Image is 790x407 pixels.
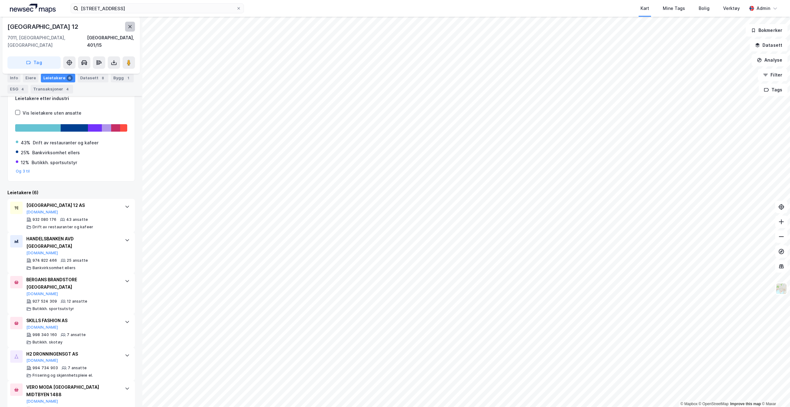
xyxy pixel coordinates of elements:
button: Analyse [752,54,788,66]
div: VERO MODA [GEOGRAPHIC_DATA] MIDTBYEN 1488 [26,383,119,398]
button: Og 3 til [16,169,30,174]
div: 12% [21,159,29,166]
div: 43% [21,139,30,147]
div: Drift av restauranter og kafeer [33,225,93,230]
button: [DOMAIN_NAME] [26,291,58,296]
div: 4 [20,86,26,92]
a: Improve this map [730,402,761,406]
button: Datasett [750,39,788,51]
div: [GEOGRAPHIC_DATA] 12 AS [26,202,119,209]
div: BERGANS BRANDSTORE [GEOGRAPHIC_DATA] [26,276,119,291]
div: Vis leietakere uten ansatte [23,109,81,117]
div: Bankvirksomhet ellers [32,149,80,156]
div: 927 524 309 [33,299,57,304]
div: Info [7,74,20,82]
div: Bolig [699,5,710,12]
div: Butikkh. skotøy [33,340,63,345]
div: HANDELSBANKEN AVD [GEOGRAPHIC_DATA] [26,235,119,250]
div: 6 [67,75,73,81]
button: Tag [7,56,61,69]
div: 1 [125,75,131,81]
button: Tags [759,84,788,96]
input: Søk på adresse, matrikkel, gårdeiere, leietakere eller personer [78,4,236,13]
div: Leietakere [41,74,75,82]
div: Datasett [78,74,108,82]
div: 974 822 466 [33,258,57,263]
a: OpenStreetMap [699,402,729,406]
div: Drift av restauranter og kafeer [33,139,98,147]
div: 7 ansatte [68,365,87,370]
div: Leietakere (6) [7,189,135,196]
div: Verktøy [723,5,740,12]
div: Leietakere etter industri [15,95,127,102]
div: Mine Tags [663,5,685,12]
button: [DOMAIN_NAME] [26,358,58,363]
button: [DOMAIN_NAME] [26,399,58,404]
a: Mapbox [680,402,697,406]
div: Eiere [23,74,38,82]
img: Z [775,283,787,295]
div: SKILLS FASHION AS [26,317,119,324]
div: Kart [640,5,649,12]
div: 25 ansatte [67,258,88,263]
div: 7 ansatte [67,332,86,337]
div: 8 [100,75,106,81]
div: [GEOGRAPHIC_DATA], 401/15 [87,34,135,49]
div: [GEOGRAPHIC_DATA] 12 [7,22,80,32]
div: 7011, [GEOGRAPHIC_DATA], [GEOGRAPHIC_DATA] [7,34,87,49]
div: Bygg [111,74,134,82]
iframe: Chat Widget [759,377,790,407]
button: [DOMAIN_NAME] [26,210,58,215]
div: Kontrollprogram for chat [759,377,790,407]
div: 998 340 160 [33,332,57,337]
div: H2 DRONNINGENSGT AS [26,350,119,358]
button: Bokmerker [746,24,788,37]
div: ESG [7,85,28,94]
div: 12 ansatte [67,299,87,304]
button: Filter [758,69,788,81]
div: 932 080 176 [33,217,56,222]
div: Transaksjoner [31,85,73,94]
div: Admin [757,5,770,12]
div: Butikkh. sportsutstyr [33,306,74,311]
button: [DOMAIN_NAME] [26,325,58,330]
div: Bankvirksomhet ellers [33,265,76,270]
div: 25% [21,149,30,156]
div: 994 734 903 [33,365,58,370]
div: Butikkh. sportsutstyr [32,159,77,166]
img: logo.a4113a55bc3d86da70a041830d287a7e.svg [10,4,56,13]
button: [DOMAIN_NAME] [26,251,58,256]
div: 4 [64,86,71,92]
div: 43 ansatte [66,217,88,222]
div: Frisering og skjønnhetspleie el. [33,373,93,378]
